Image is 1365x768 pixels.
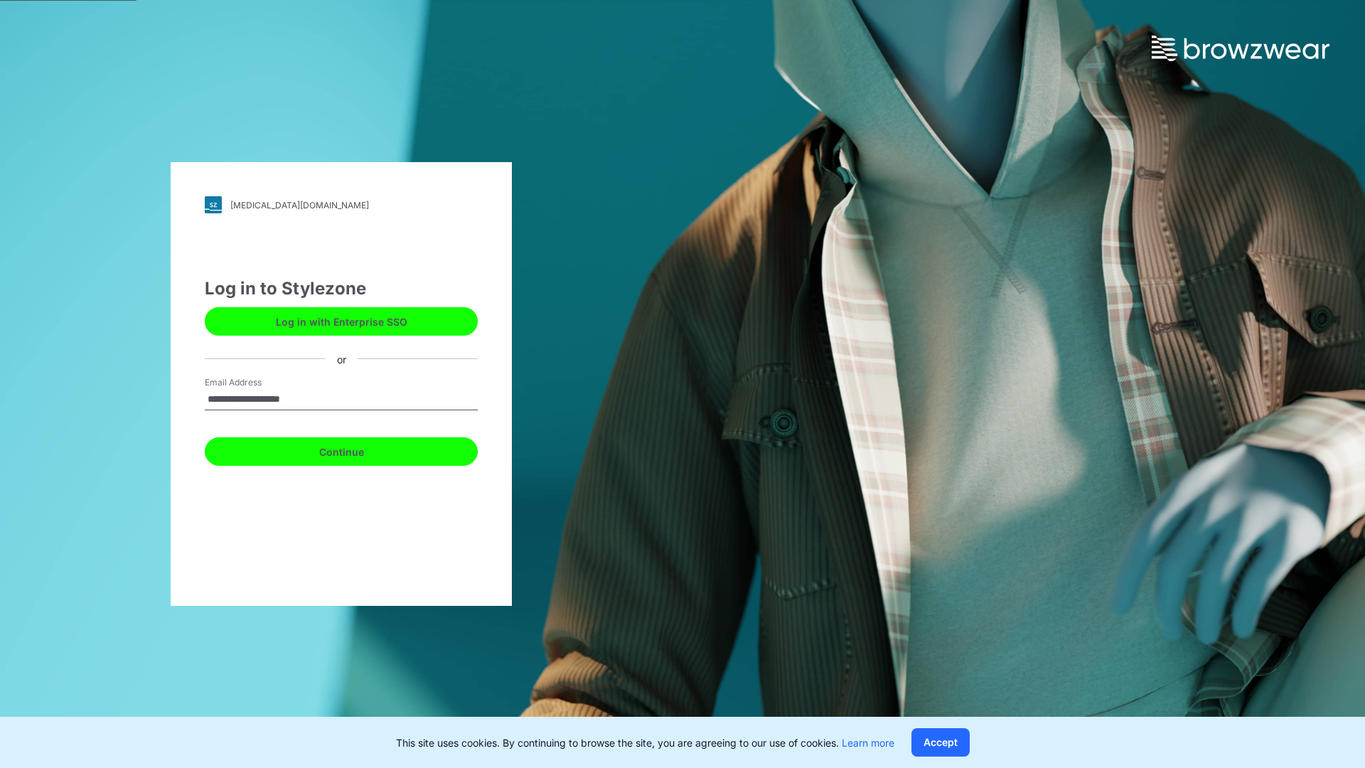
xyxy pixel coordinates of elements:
img: browzwear-logo.73288ffb.svg [1152,36,1329,61]
button: Log in with Enterprise SSO [205,307,478,336]
p: This site uses cookies. By continuing to browse the site, you are agreeing to our use of cookies. [396,735,894,750]
div: Log in to Stylezone [205,276,478,302]
button: Accept [911,728,970,757]
div: [MEDICAL_DATA][DOMAIN_NAME] [230,200,369,210]
a: [MEDICAL_DATA][DOMAIN_NAME] [205,196,478,213]
label: Email Address [205,376,304,389]
img: svg+xml;base64,PHN2ZyB3aWR0aD0iMjgiIGhlaWdodD0iMjgiIHZpZXdCb3g9IjAgMCAyOCAyOCIgZmlsbD0ibm9uZSIgeG... [205,196,222,213]
a: Learn more [842,737,894,749]
div: or [326,351,358,366]
button: Continue [205,437,478,466]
